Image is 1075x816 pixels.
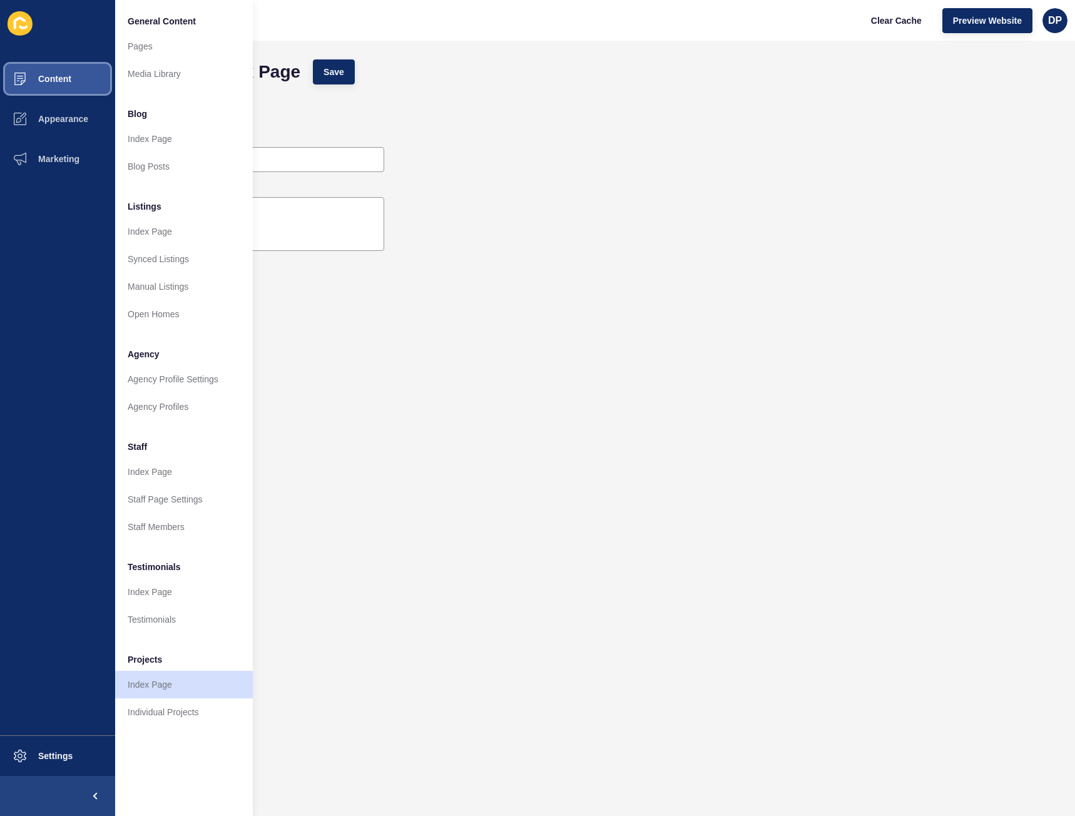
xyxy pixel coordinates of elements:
[115,33,253,60] a: Pages
[115,125,253,153] a: Index Page
[115,606,253,633] a: Testimonials
[324,66,344,78] span: Save
[860,8,932,33] button: Clear Cache
[115,60,253,88] a: Media Library
[115,153,253,180] a: Blog Posts
[871,14,922,27] span: Clear Cache
[128,441,147,453] span: Staff
[115,245,253,273] a: Synced Listings
[115,393,253,421] a: Agency Profiles
[128,200,161,213] span: Listings
[128,348,160,360] span: Agency
[313,59,355,84] button: Save
[128,561,181,573] span: Testimonials
[115,365,253,393] a: Agency Profile Settings
[115,578,253,606] a: Index Page
[115,671,253,698] a: Index Page
[128,15,196,28] span: General Content
[942,8,1032,33] button: Preview Website
[128,108,147,120] span: Blog
[115,513,253,541] a: Staff Members
[1048,14,1062,27] span: DP
[115,486,253,513] a: Staff Page Settings
[115,458,253,486] a: Index Page
[115,698,253,726] a: Individual Projects
[115,300,253,328] a: Open Homes
[115,218,253,245] a: Index Page
[128,653,162,666] span: Projects
[953,14,1022,27] span: Preview Website
[115,273,253,300] a: Manual Listings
